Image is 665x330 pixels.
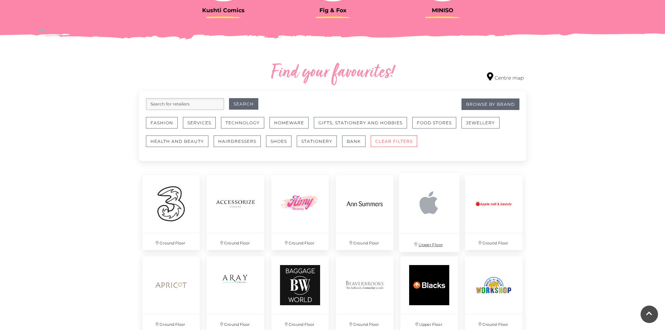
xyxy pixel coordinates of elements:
[342,135,371,154] a: Bank
[183,117,221,135] a: Services
[314,117,412,135] a: Gifts, Stationery and Hobbies
[139,171,204,254] a: Ground Floor
[342,135,365,147] button: Bank
[183,117,216,129] button: Services
[487,72,524,82] a: Centre map
[393,7,492,14] h3: MINISO
[214,135,266,154] a: Hairdressers
[205,62,460,84] h2: Find your favourites!
[221,117,269,135] a: Technology
[269,117,309,129] button: Homeware
[461,117,505,135] a: Jewellery
[214,135,261,147] button: Hairdressers
[336,233,393,250] p: Ground Floor
[268,171,332,254] a: Ground Floor
[412,117,456,129] button: Food Stores
[461,171,526,254] a: Ground Floor
[142,233,200,250] p: Ground Floor
[146,98,224,110] input: Search for retailers
[269,117,314,135] a: Homeware
[146,117,183,135] a: Fashion
[146,135,208,147] button: Health and Beauty
[314,117,407,129] button: Gifts, Stationery and Hobbies
[203,171,268,254] a: Ground Floor
[399,234,459,252] p: Upper Floor
[297,135,337,147] button: Stationery
[229,98,258,110] button: Search
[266,135,297,154] a: Shoes
[396,169,463,256] a: Upper Floor
[207,233,264,250] p: Ground Floor
[266,135,291,147] button: Shoes
[146,135,214,154] a: Health and Beauty
[461,98,519,110] a: Browse By Brand
[332,171,397,254] a: Ground Floor
[371,135,417,147] button: CLEAR FILTERS
[283,7,383,14] h3: Fig & Fox
[146,117,178,129] button: Fashion
[297,135,342,154] a: Stationery
[461,117,500,129] button: Jewellery
[174,7,273,14] h3: Kushti Comics
[371,135,422,154] a: CLEAR FILTERS
[271,233,329,250] p: Ground Floor
[221,117,264,129] button: Technology
[465,233,523,250] p: Ground Floor
[412,117,461,135] a: Food Stores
